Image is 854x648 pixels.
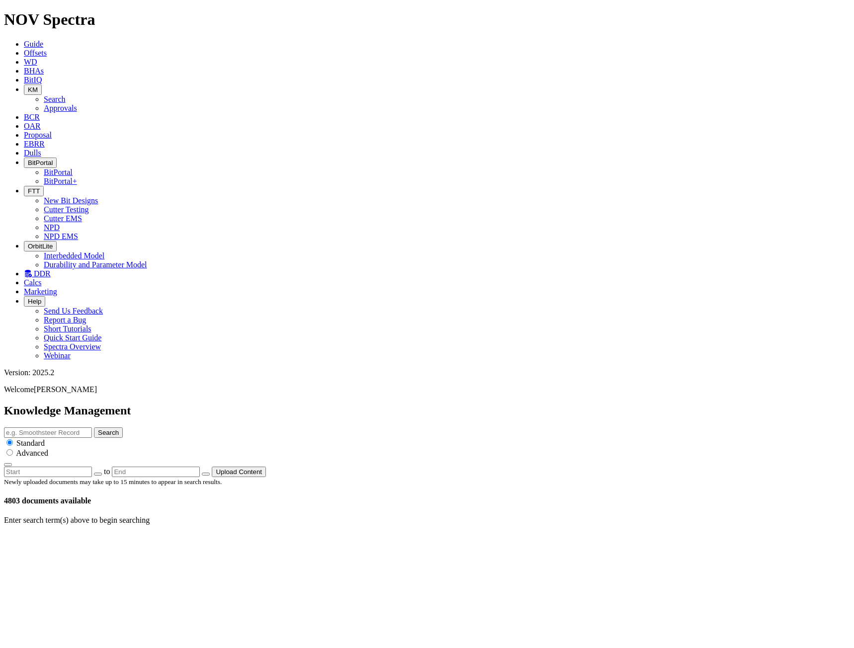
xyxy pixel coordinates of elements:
[34,269,51,278] span: DDR
[44,205,89,214] a: Cutter Testing
[24,76,42,84] a: BitIQ
[24,49,47,57] a: Offsets
[24,67,44,75] a: BHAs
[24,131,52,139] a: Proposal
[28,86,38,93] span: KM
[104,467,110,476] span: to
[24,122,41,130] a: OAR
[24,287,57,296] a: Marketing
[24,149,41,157] a: Dulls
[44,333,101,342] a: Quick Start Guide
[44,196,98,205] a: New Bit Designs
[44,214,82,223] a: Cutter EMS
[44,95,66,103] a: Search
[28,243,53,250] span: OrbitLite
[4,404,850,417] h2: Knowledge Management
[28,159,53,166] span: BitPortal
[24,158,57,168] button: BitPortal
[4,427,92,438] input: e.g. Smoothsteer Record
[24,58,37,66] a: WD
[44,324,91,333] a: Short Tutorials
[24,140,45,148] a: EBRR
[24,40,43,48] a: Guide
[16,449,48,457] span: Advanced
[24,269,51,278] a: DDR
[4,478,222,486] small: Newly uploaded documents may take up to 15 minutes to appear in search results.
[4,516,850,525] p: Enter search term(s) above to begin searching
[44,260,147,269] a: Durability and Parameter Model
[4,10,850,29] h1: NOV Spectra
[44,251,104,260] a: Interbedded Model
[24,186,44,196] button: FTT
[24,278,42,287] a: Calcs
[44,177,77,185] a: BitPortal+
[44,168,73,176] a: BitPortal
[34,385,97,394] span: [PERSON_NAME]
[24,113,40,121] a: BCR
[44,342,101,351] a: Spectra Overview
[44,223,60,232] a: NPD
[24,296,45,307] button: Help
[44,316,86,324] a: Report a Bug
[24,84,42,95] button: KM
[4,467,92,477] input: Start
[44,104,77,112] a: Approvals
[28,187,40,195] span: FTT
[44,351,71,360] a: Webinar
[94,427,123,438] button: Search
[212,467,266,477] button: Upload Content
[112,467,200,477] input: End
[44,307,103,315] a: Send Us Feedback
[4,368,850,377] div: Version: 2025.2
[4,496,850,505] h4: 4803 documents available
[28,298,41,305] span: Help
[16,439,45,447] span: Standard
[24,241,57,251] button: OrbitLite
[4,385,850,394] p: Welcome
[44,232,78,241] a: NPD EMS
